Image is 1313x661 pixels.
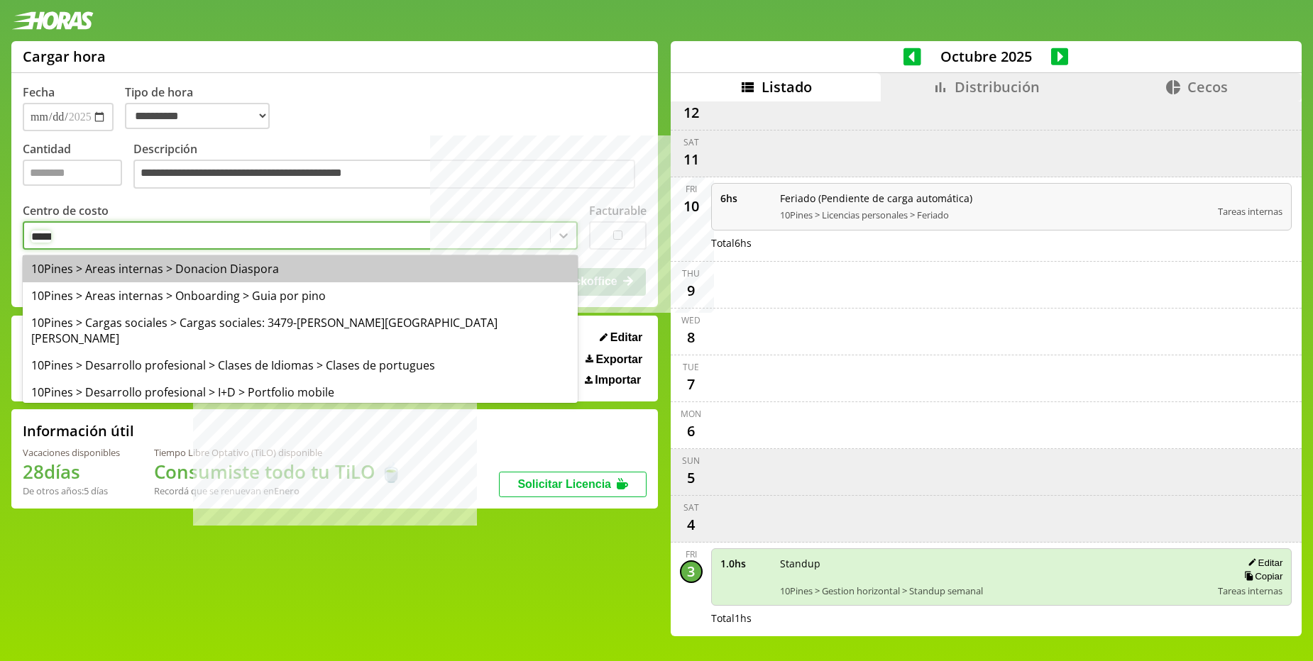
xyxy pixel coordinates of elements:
div: 10Pines > Cargas sociales > Cargas sociales: 3479-[PERSON_NAME][GEOGRAPHIC_DATA][PERSON_NAME] [23,309,578,352]
span: Distribución [955,77,1040,96]
span: Solicitar Licencia [517,478,611,490]
span: Cecos [1187,77,1228,96]
div: 5 [680,467,703,489]
span: Listado [762,77,812,96]
input: Cantidad [23,160,122,186]
span: 10Pines > Licencias personales > Feriado [780,209,1209,221]
div: 8 [680,326,703,349]
span: Octubre 2025 [921,47,1051,66]
span: Feriado (Pendiente de carga automática) [780,191,1209,205]
div: 11 [680,148,703,171]
b: Enero [274,484,300,497]
div: 10Pines > Areas internas > Onboarding > Guia por pino [23,282,578,309]
div: 10Pines > Desarrollo profesional > I+D > Portfolio mobile [23,379,578,406]
span: Exportar [595,353,642,366]
div: Fri [686,548,697,560]
div: 10 [680,195,703,218]
button: Solicitar Licencia [499,472,647,497]
div: Sat [683,136,699,148]
button: Editar [595,330,647,345]
div: 12 [680,101,703,124]
span: 6 hs [720,191,770,205]
h2: Información útil [23,421,134,440]
div: 7 [680,373,703,396]
label: Fecha [23,84,55,100]
div: 10Pines > Areas internas > Donacion Diaspora [23,255,578,282]
label: Descripción [133,141,647,193]
span: 1.0 hs [720,557,770,570]
div: Recordá que se renuevan en [154,484,402,497]
label: Tipo de hora [125,84,281,131]
div: Wed [681,314,701,326]
span: 10Pines > Gestion horizontal > Standup semanal [780,584,1209,597]
div: Thu [682,267,700,279]
div: 3 [680,560,703,583]
div: Total 1 hs [711,611,1292,625]
div: Mon [681,408,701,420]
label: Cantidad [23,141,133,193]
div: 4 [680,513,703,536]
label: Centro de costo [23,203,109,218]
div: 9 [680,279,703,302]
div: Tue [683,361,699,373]
span: Tareas internas [1218,205,1282,218]
select: Tipo de hora [125,103,270,129]
div: Fri [686,183,697,195]
span: Standup [780,557,1209,570]
img: logotipo [11,11,94,30]
div: De otros años: 5 días [23,484,120,497]
button: Exportar [581,352,647,367]
button: Editar [1243,557,1282,569]
div: Sat [683,501,699,513]
span: Tareas internas [1218,584,1282,597]
textarea: Descripción [133,160,635,189]
div: 10Pines > Desarrollo profesional > Clases de Idiomas > Clases de portugues [23,352,578,379]
div: scrollable content [671,101,1302,634]
button: Copiar [1240,570,1282,582]
h1: Cargar hora [23,47,106,66]
span: Importar [595,374,641,387]
span: Editar [610,331,642,344]
div: 6 [680,420,703,443]
div: Sun [682,455,700,467]
div: Total 6 hs [711,236,1292,250]
div: Vacaciones disponibles [23,446,120,459]
h1: 28 días [23,459,120,484]
div: Tiempo Libre Optativo (TiLO) disponible [154,446,402,459]
h1: Consumiste todo tu TiLO 🍵 [154,459,402,484]
label: Facturable [589,203,647,218]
